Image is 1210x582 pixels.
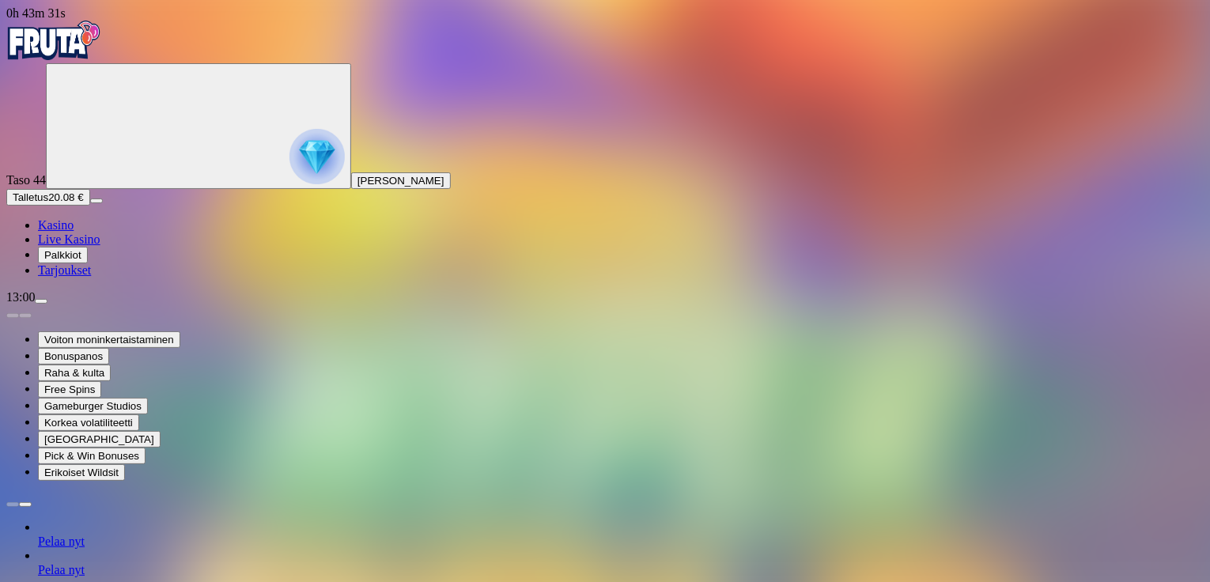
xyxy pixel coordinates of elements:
[6,290,35,304] span: 13:00
[44,417,133,429] span: Korkea volatiliteetti
[38,535,85,548] a: Pelaa nyt
[38,348,109,365] button: Bonuspanos
[44,334,174,346] span: Voiton moninkertaistaminen
[6,502,19,507] button: prev slide
[38,331,180,348] button: Voiton moninkertaistaminen
[44,367,104,379] span: Raha & kulta
[38,381,101,398] button: Free Spins
[6,173,46,187] span: Taso 44
[38,218,74,232] a: Kasino
[38,398,148,414] button: Gameburger Studios
[44,249,81,261] span: Palkkiot
[19,502,32,507] button: next slide
[351,172,451,189] button: [PERSON_NAME]
[48,191,83,203] span: 20.08 €
[38,365,111,381] button: Raha & kulta
[38,414,139,431] button: Korkea volatiliteetti
[19,313,32,318] button: next slide
[357,175,444,187] span: [PERSON_NAME]
[38,563,85,576] a: Pelaa nyt
[6,313,19,318] button: prev slide
[6,189,90,206] button: Talletusplus icon20.08 €
[6,49,101,62] a: Fruta
[6,6,66,20] span: user session time
[38,464,125,481] button: Erikoiset Wildsit
[38,247,88,263] button: Palkkiot
[38,431,161,448] button: [GEOGRAPHIC_DATA]
[44,400,142,412] span: Gameburger Studios
[13,191,48,203] span: Talletus
[38,232,100,246] a: Live Kasino
[38,263,91,277] a: Tarjoukset
[38,448,146,464] button: Pick & Win Bonuses
[289,129,345,184] img: reward progress
[6,218,1204,278] nav: Main menu
[44,350,103,362] span: Bonuspanos
[90,198,103,203] button: menu
[44,467,119,478] span: Erikoiset Wildsit
[46,63,351,189] button: reward progress
[44,384,95,395] span: Free Spins
[44,433,154,445] span: [GEOGRAPHIC_DATA]
[6,21,1204,278] nav: Primary
[44,450,139,462] span: Pick & Win Bonuses
[6,21,101,60] img: Fruta
[35,299,47,304] button: menu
